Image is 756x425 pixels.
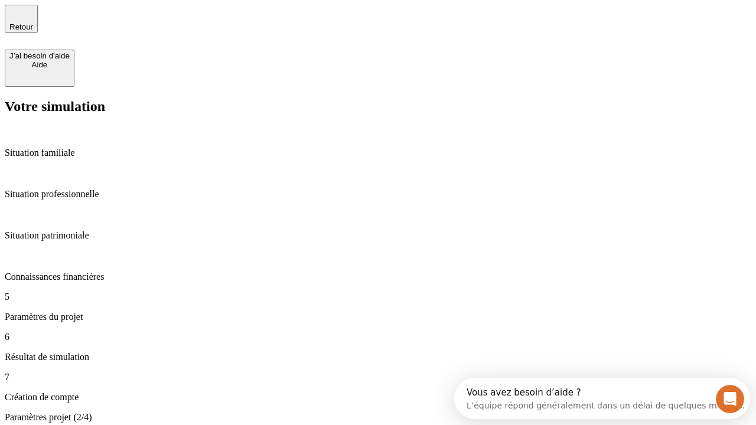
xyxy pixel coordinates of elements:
[5,412,751,423] p: Paramètres projet (2/4)
[5,5,325,37] div: Ouvrir le Messenger Intercom
[716,385,744,413] iframe: Intercom live chat
[5,272,751,282] p: Connaissances financières
[5,189,751,200] p: Situation professionnelle
[12,19,291,32] div: L’équipe répond généralement dans un délai de quelques minutes.
[5,50,74,87] button: J’ai besoin d'aideAide
[5,5,38,33] button: Retour
[5,392,751,403] p: Création de compte
[5,312,751,322] p: Paramètres du projet
[9,51,70,60] div: J’ai besoin d'aide
[5,352,751,362] p: Résultat de simulation
[5,292,751,302] p: 5
[454,378,750,419] iframe: Intercom live chat discovery launcher
[9,60,70,69] div: Aide
[5,99,751,115] h2: Votre simulation
[5,148,751,158] p: Situation familiale
[12,10,291,19] div: Vous avez besoin d’aide ?
[5,372,751,382] p: 7
[9,22,33,31] span: Retour
[5,230,751,241] p: Situation patrimoniale
[5,332,751,342] p: 6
